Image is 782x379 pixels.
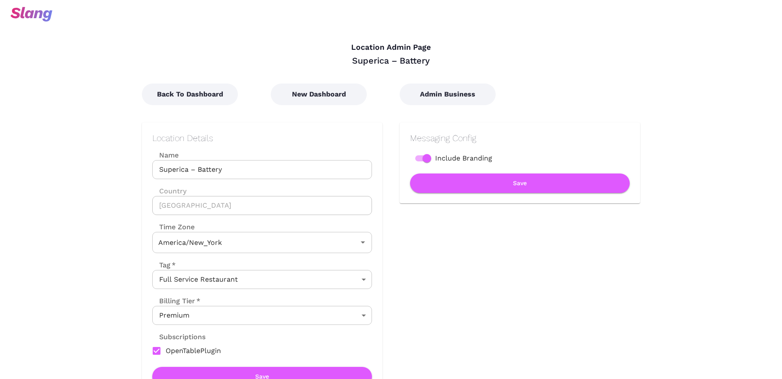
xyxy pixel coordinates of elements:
[152,133,372,143] h2: Location Details
[166,346,221,356] span: OpenTablePlugin
[152,186,372,196] label: Country
[152,306,372,325] div: Premium
[152,296,200,306] label: Billing Tier
[357,236,369,248] button: Open
[10,7,52,22] img: svg+xml;base64,PHN2ZyB3aWR0aD0iOTciIGhlaWdodD0iMzQiIHZpZXdCb3g9IjAgMCA5NyAzNCIgZmlsbD0ibm9uZSIgeG...
[152,270,372,289] div: Full Service Restaurant
[410,173,630,193] button: Save
[271,84,367,105] button: New Dashboard
[142,90,238,98] a: Back To Dashboard
[152,222,372,232] label: Time Zone
[142,55,640,66] div: Superica – Battery
[142,84,238,105] button: Back To Dashboard
[152,260,176,270] label: Tag
[271,90,367,98] a: New Dashboard
[400,90,496,98] a: Admin Business
[410,133,630,143] h2: Messaging Config
[400,84,496,105] button: Admin Business
[142,43,640,52] h4: Location Admin Page
[435,153,492,164] span: Include Branding
[152,150,372,160] label: Name
[152,332,205,342] label: Subscriptions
